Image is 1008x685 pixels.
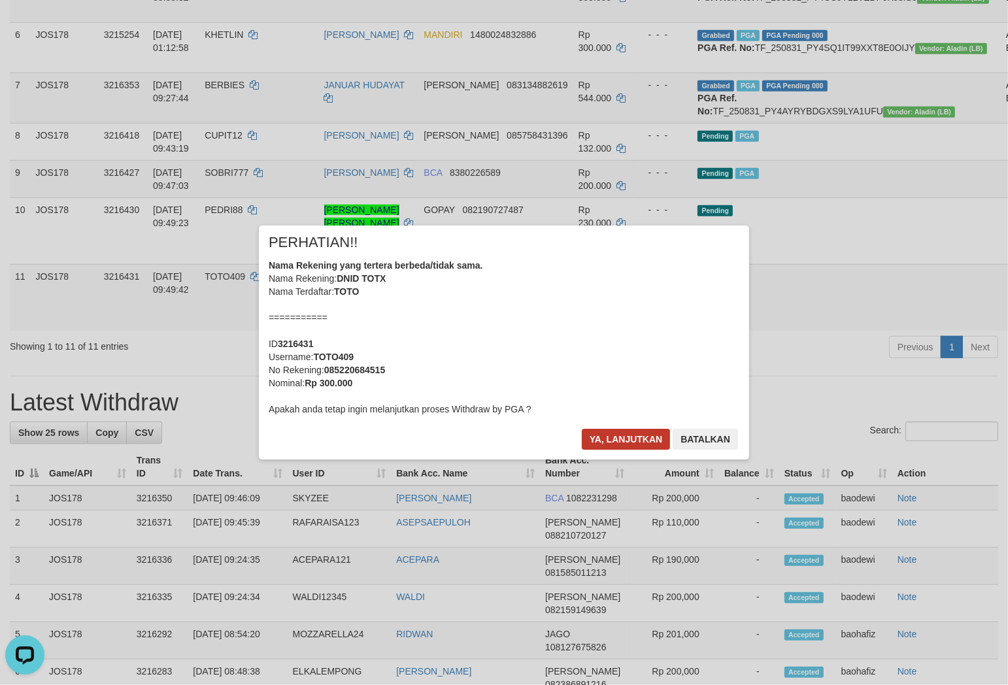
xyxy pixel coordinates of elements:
[337,273,386,284] b: DNID TOTX
[269,259,739,416] div: Nama Rekening: Nama Terdaftar: =========== ID Username: No Rekening: Nominal: Apakah anda tetap i...
[5,5,44,44] button: Open LiveChat chat widget
[673,429,738,450] button: Batalkan
[305,378,352,388] b: Rp 300.000
[269,260,483,271] b: Nama Rekening yang tertera berbeda/tidak sama.
[278,339,314,349] b: 3216431
[324,365,385,375] b: 085220684515
[334,286,359,297] b: TOTO
[269,236,358,249] span: PERHATIAN!!
[313,352,354,362] b: TOTO409
[582,429,671,450] button: Ya, lanjutkan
